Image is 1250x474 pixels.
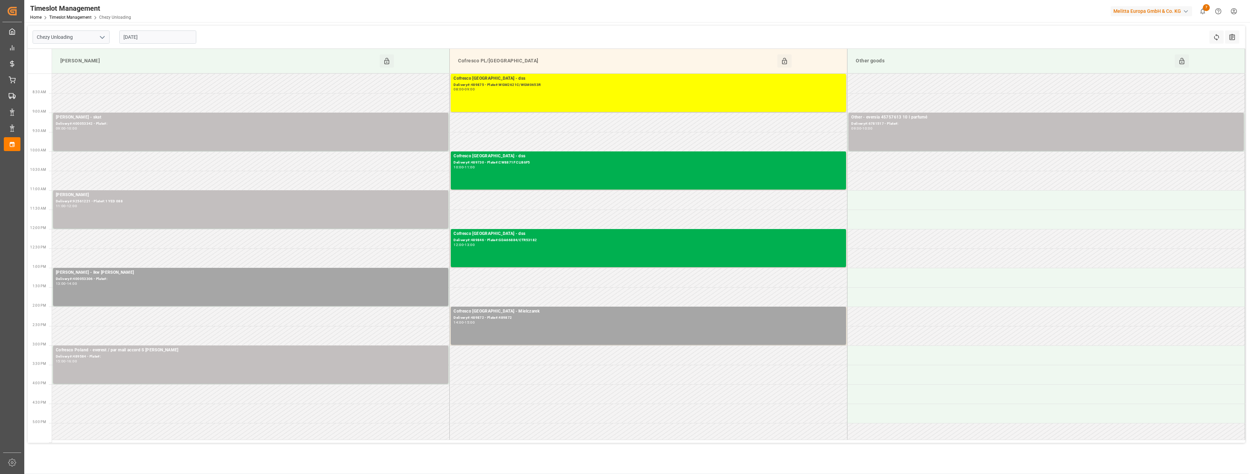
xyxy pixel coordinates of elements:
[30,207,46,210] span: 11:30 AM
[454,82,843,88] div: Delivery#:489875 - Plate#:WGM2621C/WGM0653R
[1195,3,1210,19] button: show 7 new notifications
[66,204,67,208] div: -
[454,166,464,169] div: 10:00
[56,276,446,282] div: Delivery#:400053306 - Plate#:
[33,129,46,133] span: 9:30 AM
[119,30,196,44] input: DD-MM-YYYY
[30,245,46,249] span: 12:30 PM
[66,282,67,285] div: -
[464,243,465,246] div: -
[30,148,46,152] span: 10:00 AM
[454,321,464,324] div: 14:00
[33,30,110,44] input: Type to search/select
[853,54,1175,68] div: Other goods
[454,315,843,321] div: Delivery#:489872 - Plate#:489872
[56,114,446,121] div: [PERSON_NAME] - skat
[1111,6,1192,16] div: Melitta Europa GmbH & Co. KG
[56,269,446,276] div: [PERSON_NAME] - lkw [PERSON_NAME]
[97,32,107,43] button: open menu
[56,192,446,199] div: [PERSON_NAME]
[30,187,46,191] span: 11:00 AM
[454,88,464,91] div: 08:00
[30,15,42,20] a: Home
[30,3,131,14] div: Timeslot Management
[33,420,46,424] span: 5:00 PM
[862,127,872,130] div: 10:00
[33,265,46,269] span: 1:00 PM
[56,199,446,204] div: Delivery#:92561221 - Plate#:1 YED 088
[66,127,67,130] div: -
[67,282,77,285] div: 14:00
[49,15,92,20] a: Timeslot Management
[454,237,843,243] div: Delivery#:489846 - Plate#:GDA66884/CTR53182
[1111,5,1195,18] button: Melitta Europa GmbH & Co. KG
[465,243,475,246] div: 13:00
[464,166,465,169] div: -
[56,121,446,127] div: Delivery#:400053342 - Plate#:
[861,127,862,130] div: -
[56,360,66,363] div: 15:00
[454,75,843,82] div: Cofresco [GEOGRAPHIC_DATA] - dss
[67,360,77,363] div: 16:00
[66,360,67,363] div: -
[33,109,46,113] span: 9:00 AM
[851,121,1241,127] div: Delivery#:6781517 - Plate#:
[67,204,77,208] div: 12:00
[851,127,861,130] div: 09:00
[1210,3,1226,19] button: Help Center
[56,127,66,130] div: 09:00
[56,204,66,208] div: 11:00
[455,54,777,68] div: Cofresco PL/[GEOGRAPHIC_DATA]
[1203,4,1210,11] span: 7
[465,166,475,169] div: 11:00
[67,127,77,130] div: 10:00
[33,323,46,327] span: 2:30 PM
[465,321,475,324] div: 15:00
[464,321,465,324] div: -
[56,354,446,360] div: Delivery#:489584 - Plate#:
[33,90,46,94] span: 8:30 AM
[33,284,46,288] span: 1:30 PM
[454,160,843,166] div: Delivery#:489730 - Plate#:CW8871F CLI86F5
[30,168,46,172] span: 10:30 AM
[464,88,465,91] div: -
[33,342,46,346] span: 3:00 PM
[56,282,66,285] div: 13:00
[465,88,475,91] div: 09:00
[30,226,46,230] span: 12:00 PM
[454,153,843,160] div: Cofresco [GEOGRAPHIC_DATA] - dss
[33,401,46,404] span: 4:30 PM
[851,114,1241,121] div: Other - eversia 45757613 10 l parfumé
[454,308,843,315] div: Cofresco [GEOGRAPHIC_DATA] - Mielczarek
[33,381,46,385] span: 4:00 PM
[454,230,843,237] div: Cofresco [GEOGRAPHIC_DATA] - dss
[56,347,446,354] div: Cofresco Poland - everest / par mail accord S [PERSON_NAME]
[58,54,380,68] div: [PERSON_NAME]
[33,304,46,307] span: 2:00 PM
[33,362,46,366] span: 3:30 PM
[454,243,464,246] div: 12:00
